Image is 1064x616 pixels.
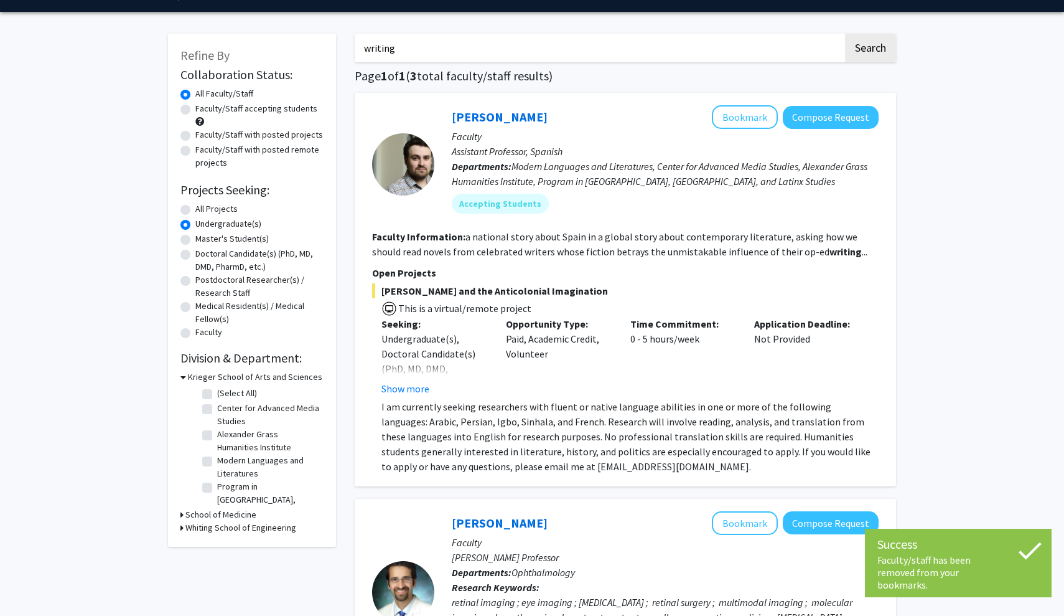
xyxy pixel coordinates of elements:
div: Undergraduate(s), Doctoral Candidate(s) (PhD, MD, DMD, PharmD, etc.) [381,331,487,391]
div: Faculty/staff has been removed from your bookmarks. [877,554,1039,591]
a: [PERSON_NAME] [452,109,548,125]
mat-chip: Accepting Students [452,194,549,214]
div: Not Provided [745,316,869,396]
span: Ophthalmology [511,566,575,579]
p: Assistant Professor, Spanish [452,144,879,159]
h3: Whiting School of Engineering [185,521,296,534]
p: [PERSON_NAME] Professor [452,550,879,565]
button: Add Becquer Seguin to Bookmarks [712,105,778,129]
div: 0 - 5 hours/week [621,316,745,396]
span: 1 [399,68,406,83]
p: Open Projects [372,265,879,280]
label: Postdoctoral Researcher(s) / Research Staff [195,273,324,300]
a: [PERSON_NAME] [452,515,548,531]
button: Compose Request to Becquer Seguin [783,106,879,129]
p: Application Deadline: [754,316,860,331]
label: Medical Resident(s) / Medical Fellow(s) [195,300,324,326]
h1: Page of ( total faculty/staff results) [355,69,896,83]
p: Time Commitment: [630,316,736,331]
div: Success [877,535,1039,554]
p: Faculty [452,535,879,550]
input: Search Keywords [355,34,843,62]
label: Undergraduate(s) [195,217,261,230]
div: Paid, Academic Credit, Volunteer [497,316,621,396]
span: 3 [410,68,417,83]
span: Refine By [180,47,230,63]
label: Faculty/Staff with posted remote projects [195,143,324,169]
label: Doctoral Candidate(s) (PhD, MD, DMD, PharmD, etc.) [195,247,324,273]
h2: Collaboration Status: [180,67,324,82]
b: Research Keywords: [452,581,539,594]
p: Seeking: [381,316,487,331]
label: Faculty [195,326,222,339]
span: 1 [381,68,388,83]
label: Faculty/Staff with posted projects [195,128,323,141]
h3: School of Medicine [185,508,256,521]
label: (Select All) [217,387,257,400]
h2: Division & Department: [180,351,324,366]
p: Faculty [452,129,879,144]
h2: Projects Seeking: [180,182,324,197]
label: Faculty/Staff accepting students [195,102,317,115]
button: Search [845,34,896,62]
b: Faculty Information: [372,230,465,243]
button: Add Yannis Paulus to Bookmarks [712,511,778,535]
p: I am currently seeking researchers with fluent or native language abilities in one or more of the... [381,399,879,474]
iframe: Chat [9,560,53,607]
label: Modern Languages and Literatures [217,454,320,480]
label: Program in [GEOGRAPHIC_DATA], [GEOGRAPHIC_DATA], and Latinx Studies [217,480,320,533]
button: Show more [381,381,429,396]
b: Departments: [452,566,511,579]
b: Departments: [452,160,511,173]
span: This is a virtual/remote project [397,302,531,315]
b: writing [829,245,862,258]
label: Center for Advanced Media Studies [217,402,320,428]
label: All Projects [195,202,238,216]
label: All Faculty/Staff [195,87,253,100]
button: Compose Request to Yannis Paulus [783,511,879,534]
h3: Krieger School of Arts and Sciences [188,371,322,384]
span: Modern Languages and Literatures, Center for Advanced Media Studies, Alexander Grass Humanities I... [452,160,867,187]
label: Master's Student(s) [195,232,269,245]
p: Opportunity Type: [506,316,612,331]
span: [PERSON_NAME] and the Anticolonial Imagination [372,283,879,298]
fg-read-more: a national story about Spain in a global story about contemporary literature, asking how we shoul... [372,230,867,258]
label: Alexander Grass Humanities Institute [217,428,320,454]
